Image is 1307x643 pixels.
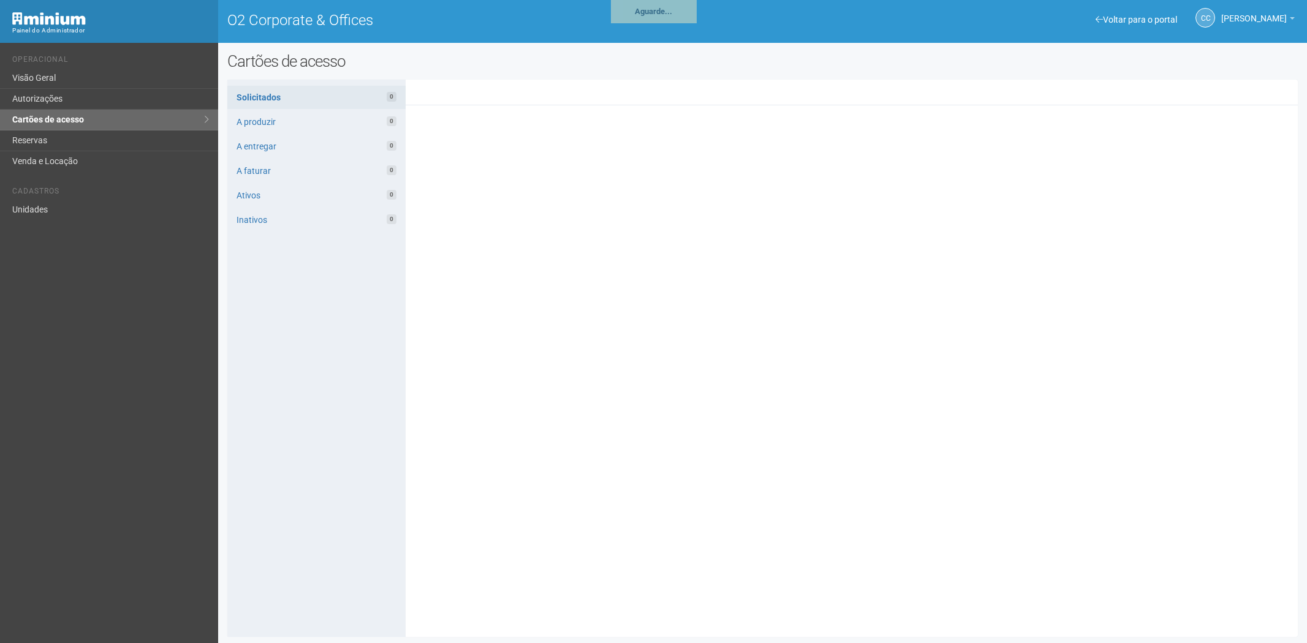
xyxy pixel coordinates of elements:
span: 0 [387,165,396,175]
span: 0 [387,190,396,200]
a: A produzir0 [227,110,406,133]
a: Ativos0 [227,184,406,207]
span: Camila Catarina Lima [1221,2,1287,23]
h2: Cartões de acesso [227,52,1298,70]
span: 0 [387,92,396,102]
img: Minium [12,12,86,25]
div: Painel do Administrador [12,25,209,36]
a: A entregar0 [227,135,406,158]
span: 0 [387,116,396,126]
a: CC [1195,8,1215,28]
li: Cadastros [12,187,209,200]
li: Operacional [12,55,209,68]
a: Solicitados0 [227,86,406,109]
a: Inativos0 [227,208,406,231]
span: 0 [387,141,396,151]
a: A faturar0 [227,159,406,182]
a: [PERSON_NAME] [1221,15,1295,25]
a: Voltar para o portal [1096,15,1177,24]
h1: O2 Corporate & Offices [227,12,754,28]
span: 0 [387,214,396,224]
